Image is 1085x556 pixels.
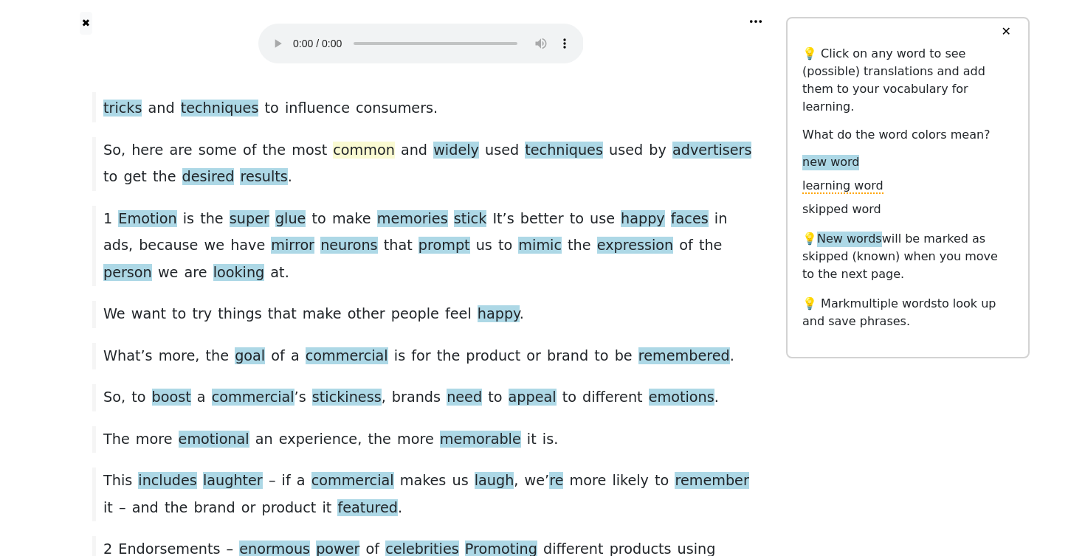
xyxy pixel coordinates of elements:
[570,472,607,489] span: more
[103,210,112,229] span: 1
[271,347,285,364] span: of
[433,100,438,118] span: .
[299,389,306,406] span: s
[128,237,133,255] span: ,
[384,237,413,254] span: that
[121,389,125,407] span: ,
[817,232,882,247] span: New words
[398,499,402,518] span: .
[294,389,299,407] span: ’
[447,389,482,407] span: need
[103,168,117,185] span: to
[476,237,492,254] span: us
[397,431,434,448] span: more
[612,472,649,489] span: likely
[445,305,472,322] span: feel
[145,347,153,364] span: s
[185,264,207,281] span: are
[520,210,564,227] span: better
[268,305,297,322] span: that
[333,142,395,160] span: common
[165,499,188,516] span: the
[520,305,524,324] span: .
[609,142,643,159] span: used
[582,389,643,406] span: different
[230,237,265,254] span: have
[391,305,439,322] span: people
[433,142,479,160] span: widely
[282,472,291,489] span: if
[802,128,1013,142] h6: What do the word colors mean?
[203,472,263,490] span: laughter
[452,472,468,489] span: us
[270,264,284,281] span: at
[303,305,342,322] span: make
[649,142,666,159] span: by
[263,142,286,159] span: the
[802,155,859,170] span: new word
[172,305,186,322] span: to
[382,389,386,407] span: ,
[356,100,433,117] span: consumers
[103,431,130,448] span: The
[153,168,176,185] span: the
[197,389,206,406] span: a
[679,237,693,254] span: of
[672,142,752,160] span: advertisers
[675,472,748,490] span: remember
[554,431,558,449] span: .
[123,168,147,185] span: get
[492,210,502,227] span: It
[152,389,191,407] span: boost
[132,499,159,516] span: and
[140,347,145,366] span: ’
[288,168,292,187] span: .
[312,389,382,407] span: stickiness
[337,499,397,518] span: featured
[265,100,279,117] span: to
[549,472,563,490] span: re
[525,472,545,489] span: we
[192,305,212,322] span: try
[275,210,306,229] span: glue
[159,347,196,364] span: more
[103,472,132,489] span: This
[368,431,391,448] span: the
[131,305,166,322] span: want
[200,210,224,227] span: the
[235,347,265,366] span: goal
[392,389,441,406] span: brands
[306,347,388,366] span: commercial
[291,347,300,364] span: a
[507,210,514,227] span: s
[103,305,125,322] span: We
[503,210,507,229] span: ’
[411,347,430,364] span: for
[230,210,269,229] span: super
[671,210,709,229] span: faces
[322,499,331,516] span: it
[597,237,674,255] span: expression
[638,347,730,366] span: remembered
[103,264,152,282] span: person
[181,100,259,118] span: techniques
[285,264,289,282] span: .
[103,347,140,364] span: What
[131,389,145,406] span: to
[730,347,734,366] span: .
[547,347,588,364] span: brand
[103,142,121,159] span: So
[621,210,665,229] span: happy
[509,389,557,407] span: appeal
[271,237,314,255] span: mirror
[498,237,512,254] span: to
[243,142,257,159] span: of
[262,499,317,516] span: product
[562,389,576,406] span: to
[148,100,175,117] span: and
[103,237,128,254] span: ads
[183,210,194,227] span: is
[292,142,327,159] span: most
[437,347,461,364] span: the
[802,178,883,194] span: learning word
